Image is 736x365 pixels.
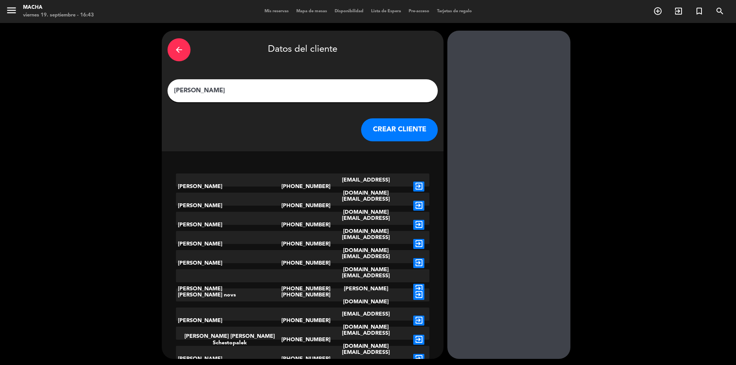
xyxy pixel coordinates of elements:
div: [EMAIL_ADDRESS][DOMAIN_NAME] [324,193,409,219]
i: exit_to_app [413,335,424,345]
div: [EMAIL_ADDRESS][DOMAIN_NAME] [324,212,409,238]
div: [PHONE_NUMBER] [281,212,324,238]
div: [EMAIL_ADDRESS][DOMAIN_NAME] [324,327,409,353]
i: exit_to_app [674,7,683,16]
div: [PHONE_NUMBER] [281,231,324,257]
div: [PERSON_NAME] [PERSON_NAME] Schestopalek [176,327,282,353]
div: [EMAIL_ADDRESS][DOMAIN_NAME] [324,308,409,334]
i: exit_to_app [413,239,424,249]
i: exit_to_app [413,258,424,268]
div: [PHONE_NUMBER] [281,269,324,308]
div: [PERSON_NAME] [176,193,282,219]
span: Lista de Espera [367,9,405,13]
div: [PERSON_NAME] [176,173,282,200]
i: exit_to_app [413,201,424,211]
div: [EMAIL_ADDRESS][DOMAIN_NAME] [324,250,409,276]
span: Disponibilidad [331,9,367,13]
i: exit_to_app [413,182,424,192]
button: menu [6,5,17,19]
div: [EMAIL_ADDRESS][PERSON_NAME][DOMAIN_NAME] [324,269,409,308]
div: [PERSON_NAME] novs [176,288,282,301]
div: [PERSON_NAME] [176,231,282,257]
div: Datos del cliente [168,36,438,63]
i: exit_to_app [413,316,424,326]
i: search [715,7,724,16]
div: [PERSON_NAME] [176,212,282,238]
i: exit_to_app [413,290,424,300]
div: viernes 19. septiembre - 16:43 [23,11,94,19]
div: [PHONE_NUMBER] [281,308,324,334]
i: exit_to_app [413,284,424,294]
button: CREAR CLIENTE [361,118,438,141]
i: exit_to_app [413,220,424,230]
div: [EMAIL_ADDRESS][DOMAIN_NAME] [324,231,409,257]
div: [PERSON_NAME] [176,250,282,276]
div: [PERSON_NAME] [176,269,282,308]
span: Tarjetas de regalo [433,9,476,13]
i: menu [6,5,17,16]
div: [PHONE_NUMBER] [281,288,324,301]
span: Pre-acceso [405,9,433,13]
span: Mapa de mesas [292,9,331,13]
div: [PHONE_NUMBER] [281,173,324,200]
div: [EMAIL_ADDRESS][DOMAIN_NAME] [324,173,409,200]
i: add_circle_outline [653,7,662,16]
div: [PHONE_NUMBER] [281,193,324,219]
div: [PHONE_NUMBER] [281,250,324,276]
input: Escriba nombre, correo electrónico o número de teléfono... [173,85,432,96]
div: [PHONE_NUMBER] [281,327,324,353]
i: turned_in_not [695,7,704,16]
div: Macha [23,4,94,11]
span: Mis reservas [261,9,292,13]
div: [PERSON_NAME] [176,308,282,334]
i: arrow_back [174,45,184,54]
i: exit_to_app [413,354,424,364]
